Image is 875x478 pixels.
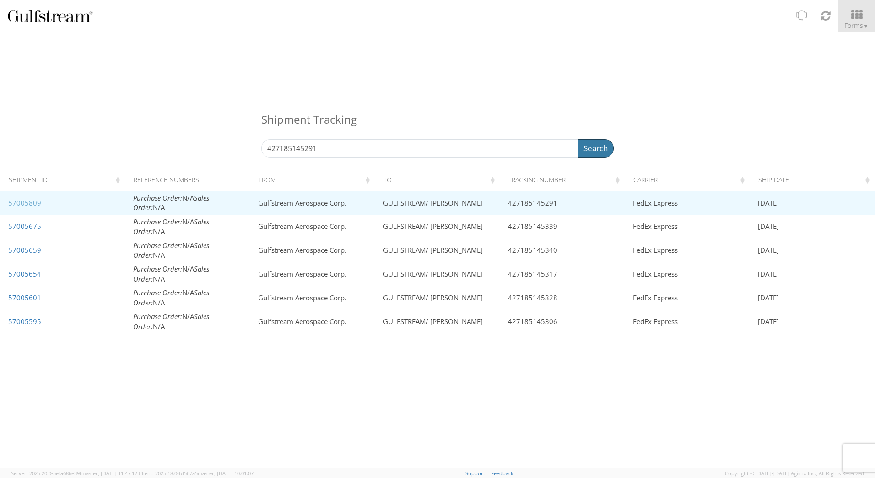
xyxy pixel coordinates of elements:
span: GULFSTREAM/ RL JONES [383,245,483,255]
a: 57005595 [8,317,41,326]
span: Forms [844,21,869,30]
a: 57005809 [8,198,41,207]
span: GULFSTREAM/ RL JONES [383,293,483,302]
td: N/A N/A [125,286,250,310]
span: Client: 2025.18.0-fd567a5 [139,470,254,477]
span: ▼ [863,22,869,30]
div: Ship Date [758,175,872,185]
i: Purchase Order: [133,193,182,202]
a: 57005675 [8,222,41,231]
td: N/A N/A [125,191,250,215]
a: 57005601 [8,293,41,302]
td: [DATE] [750,191,875,215]
i: Sales Order: [133,193,209,212]
i: Purchase Order: [133,217,182,226]
span: master, [DATE] 10:01:07 [198,470,254,477]
a: Feedback [491,470,513,477]
span: Copyright © [DATE]-[DATE] Agistix Inc., All Rights Reserved [725,470,864,477]
i: Sales Order: [133,264,209,283]
i: Purchase Order: [133,288,182,297]
a: 57005659 [8,245,41,255]
td: [DATE] [750,286,875,310]
i: Purchase Order: [133,312,182,321]
h3: Shipment Tracking [261,100,614,139]
i: Sales Order: [133,288,209,307]
span: Gulfstream Aerospace Corp. [258,245,346,255]
span: GULFSTREAM/ RL JONES [383,317,483,326]
i: Purchase Order: [133,241,182,250]
div: To [383,175,497,185]
td: N/A N/A [125,215,250,239]
span: FedEx Express [633,293,678,302]
span: Gulfstream Aerospace Corp. [258,269,346,278]
span: GULFSTREAM/ RL JONES [383,269,483,278]
td: [DATE] [750,239,875,262]
span: master, [DATE] 11:47:12 [81,470,137,477]
td: N/A N/A [125,262,250,286]
i: Purchase Order: [133,264,182,273]
span: Server: 2025.20.0-5efa686e39f [11,470,137,477]
span: FedEx Express [633,317,678,326]
td: [DATE] [750,310,875,333]
span: 427185145306 [508,317,557,326]
span: 427185145328 [508,293,557,302]
td: N/A N/A [125,239,250,262]
i: Sales Order: [133,241,209,260]
a: 57005654 [8,269,41,278]
td: [DATE] [750,262,875,286]
span: 427185145317 [508,269,557,278]
input: Enter the Reference Number, Pro Number, Bill of Lading, or Agistix Number (at least 4 chars) [261,139,578,158]
div: Carrier [633,175,747,185]
span: FedEx Express [633,269,678,278]
div: Tracking Number [508,175,622,185]
span: Gulfstream Aerospace Corp. [258,293,346,302]
span: 427185145339 [508,222,557,231]
img: gulfstream-logo-030f482cb65ec2084a9d.png [7,8,93,24]
i: Sales Order: [133,312,209,331]
div: Shipment Id [9,175,123,185]
button: Search [578,139,614,158]
td: [DATE] [750,215,875,239]
span: Gulfstream Aerospace Corp. [258,198,346,207]
span: 427185145340 [508,245,557,255]
span: 427185145291 [508,198,557,207]
span: FedEx Express [633,245,678,255]
div: Reference Numbers [134,175,248,185]
span: GULFSTREAM/ RL JONES [383,198,483,207]
span: FedEx Express [633,198,678,207]
div: From [259,175,373,185]
i: Sales Order: [133,217,209,236]
td: N/A N/A [125,310,250,333]
span: GULFSTREAM/ RL JONES [383,222,483,231]
a: Support [465,470,485,477]
span: FedEx Express [633,222,678,231]
span: Gulfstream Aerospace Corp. [258,317,346,326]
span: Gulfstream Aerospace Corp. [258,222,346,231]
